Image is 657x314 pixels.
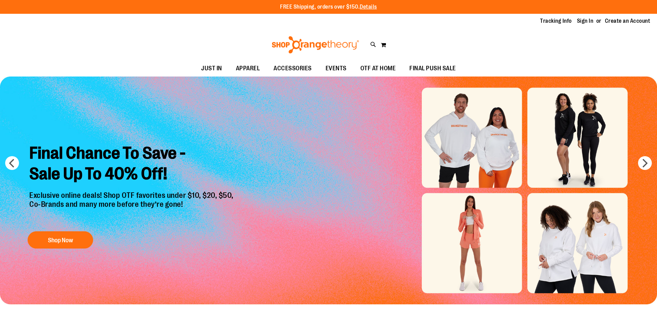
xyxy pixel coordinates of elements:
a: JUST IN [194,61,229,77]
span: EVENTS [326,61,347,76]
a: Tracking Info [540,17,572,25]
p: FREE Shipping, orders over $150. [280,3,377,11]
a: Create an Account [605,17,650,25]
a: APPAREL [229,61,267,77]
button: prev [5,156,19,170]
a: EVENTS [319,61,354,77]
a: FINAL PUSH SALE [402,61,463,77]
a: Final Chance To Save -Sale Up To 40% Off! Exclusive online deals! Shop OTF favorites under $10, $... [24,138,240,252]
button: Shop Now [28,231,93,249]
span: APPAREL [236,61,260,76]
a: OTF AT HOME [354,61,403,77]
span: ACCESSORIES [273,61,312,76]
a: Details [360,4,377,10]
span: OTF AT HOME [360,61,396,76]
p: Exclusive online deals! Shop OTF favorites under $10, $20, $50, Co-Brands and many more before th... [24,191,240,225]
h2: Final Chance To Save - Sale Up To 40% Off! [24,138,240,191]
button: next [638,156,652,170]
img: Shop Orangetheory [271,36,360,53]
a: ACCESSORIES [267,61,319,77]
span: FINAL PUSH SALE [409,61,456,76]
span: JUST IN [201,61,222,76]
a: Sign In [577,17,594,25]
